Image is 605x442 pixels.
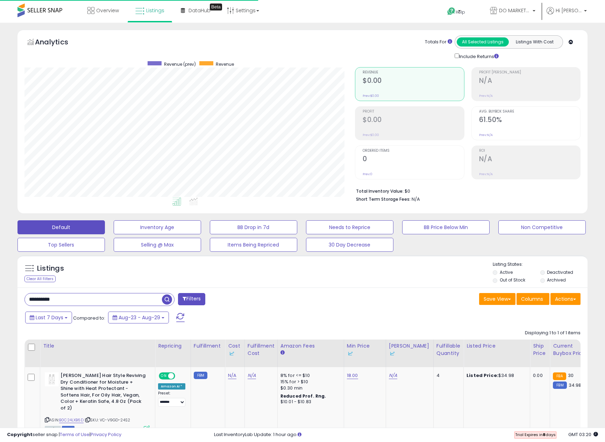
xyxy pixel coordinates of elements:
[43,342,152,350] div: Title
[347,350,383,357] div: Some or all of the values in this column are provided from Inventory Lab.
[456,9,465,15] span: Help
[24,276,56,282] div: Clear All Filters
[547,269,573,275] label: Deactivated
[356,186,575,195] li: $0
[25,312,72,323] button: Last 7 Days
[188,7,211,14] span: DataHub
[550,293,581,305] button: Actions
[96,7,119,14] span: Overview
[547,277,566,283] label: Archived
[517,293,549,305] button: Columns
[363,71,464,74] span: Revenue
[479,110,581,114] span: Avg. Buybox Share
[568,372,574,379] span: 30
[500,277,525,283] label: Out of Stock
[194,342,222,350] div: Fulfillment
[36,314,63,321] span: Last 7 Days
[412,196,420,202] span: N/A
[363,94,379,98] small: Prev: $0.00
[194,372,207,379] small: FBM
[228,350,242,357] div: Some or all of the values in this column are provided from Inventory Lab.
[553,382,567,389] small: FBM
[467,342,527,350] div: Listed Price
[45,426,61,432] span: All listings currently available for purchase on Amazon
[178,293,205,305] button: Filters
[158,342,188,350] div: Repricing
[228,342,242,357] div: Cost
[556,7,582,14] span: Hi [PERSON_NAME]
[280,385,339,391] div: $0.30 min
[479,71,581,74] span: Profit [PERSON_NAME]
[363,155,464,164] h2: 0
[533,342,547,357] div: Ship Price
[500,269,513,275] label: Active
[389,372,397,379] a: N/A
[479,293,515,305] button: Save View
[108,312,169,323] button: Aug-23 - Aug-29
[363,77,464,86] h2: $0.00
[467,372,498,379] b: Listed Price:
[280,399,339,405] div: $10.01 - $10.83
[146,7,164,14] span: Listings
[306,238,393,252] button: 30 Day Decrease
[347,350,354,357] img: InventoryLab Logo
[442,2,479,23] a: Help
[174,373,185,379] span: OFF
[449,52,507,60] div: Include Returns
[515,432,556,437] span: Trial Expires in days
[60,431,90,438] a: Terms of Use
[356,196,411,202] b: Short Term Storage Fees:
[498,220,586,234] button: Non Competitive
[547,7,587,23] a: Hi [PERSON_NAME]
[479,172,493,176] small: Prev: N/A
[436,372,458,379] div: 4
[280,342,341,350] div: Amazon Fees
[525,330,581,336] div: Displaying 1 to 1 of 1 items
[158,383,185,390] div: Amazon AI *
[553,372,566,380] small: FBA
[356,188,404,194] b: Total Inventory Value:
[436,342,461,357] div: Fulfillable Quantity
[60,372,145,413] b: [PERSON_NAME] Hair Style Reviving Dry Conditioner for Moisture + Shine with Heat Protectant - Sof...
[569,382,582,388] span: 34.98
[389,342,430,357] div: [PERSON_NAME]
[17,238,105,252] button: Top Sellers
[363,172,372,176] small: Prev: 0
[73,315,105,321] span: Compared to:
[216,61,234,67] span: Revenue
[447,7,456,16] i: Get Help
[533,372,544,379] div: 0.00
[479,149,581,153] span: ROI
[37,264,64,273] h5: Listings
[119,314,160,321] span: Aug-23 - Aug-29
[210,220,297,234] button: BB Drop in 7d
[59,417,84,423] a: B0C24LXB6D
[164,61,196,67] span: Revenue (prev)
[228,372,236,379] a: N/A
[62,426,74,432] span: FBM
[228,350,235,357] img: InventoryLab Logo
[7,431,33,438] strong: Copyright
[499,7,531,14] span: DO MARKETPLACE LLC
[553,342,589,357] div: Current Buybox Price
[508,37,561,47] button: Listings With Cost
[363,133,379,137] small: Prev: $0.00
[363,149,464,153] span: Ordered Items
[280,379,339,385] div: 15% for > $10
[85,417,130,423] span: | SKU: VC-V9GD-24S2
[467,372,525,379] div: $34.98
[521,295,543,302] span: Columns
[248,372,256,379] a: N/A
[457,37,509,47] button: All Selected Listings
[543,432,546,437] b: 8
[114,220,201,234] button: Inventory Age
[479,116,581,125] h2: 61.50%
[568,431,598,438] span: 2025-09-6 03:20 GMT
[280,393,326,399] b: Reduced Prof. Rng.
[479,94,493,98] small: Prev: N/A
[114,238,201,252] button: Selling @ Max
[280,350,285,356] small: Amazon Fees.
[363,110,464,114] span: Profit
[210,238,297,252] button: Items Being Repriced
[306,220,393,234] button: Needs to Reprice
